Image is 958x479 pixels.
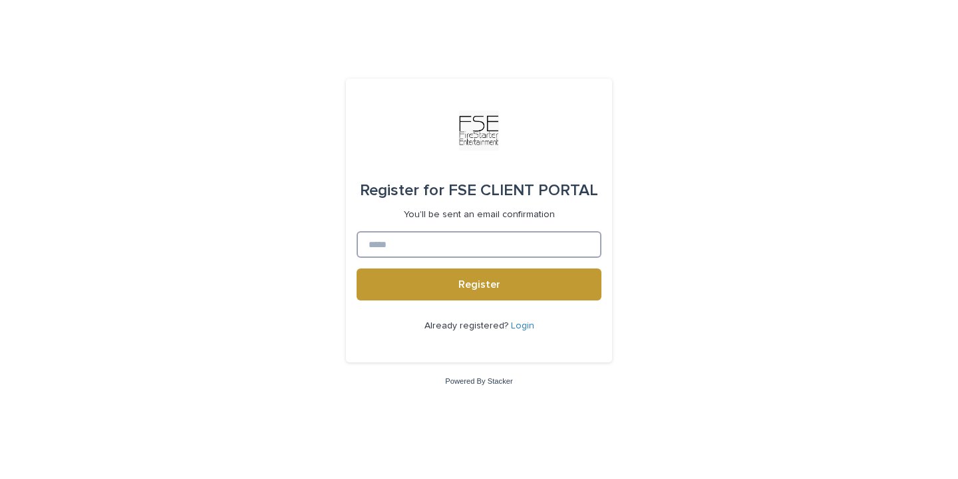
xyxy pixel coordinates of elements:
[458,279,500,290] span: Register
[459,111,499,151] img: Km9EesSdRbS9ajqhBzyo
[357,268,601,300] button: Register
[424,321,511,330] span: Already registered?
[511,321,534,330] a: Login
[360,183,444,199] span: Register for
[445,377,512,385] a: Powered By Stacker
[404,209,555,221] p: You'll be sent an email confirmation
[360,172,598,209] div: FSE CLIENT PORTAL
